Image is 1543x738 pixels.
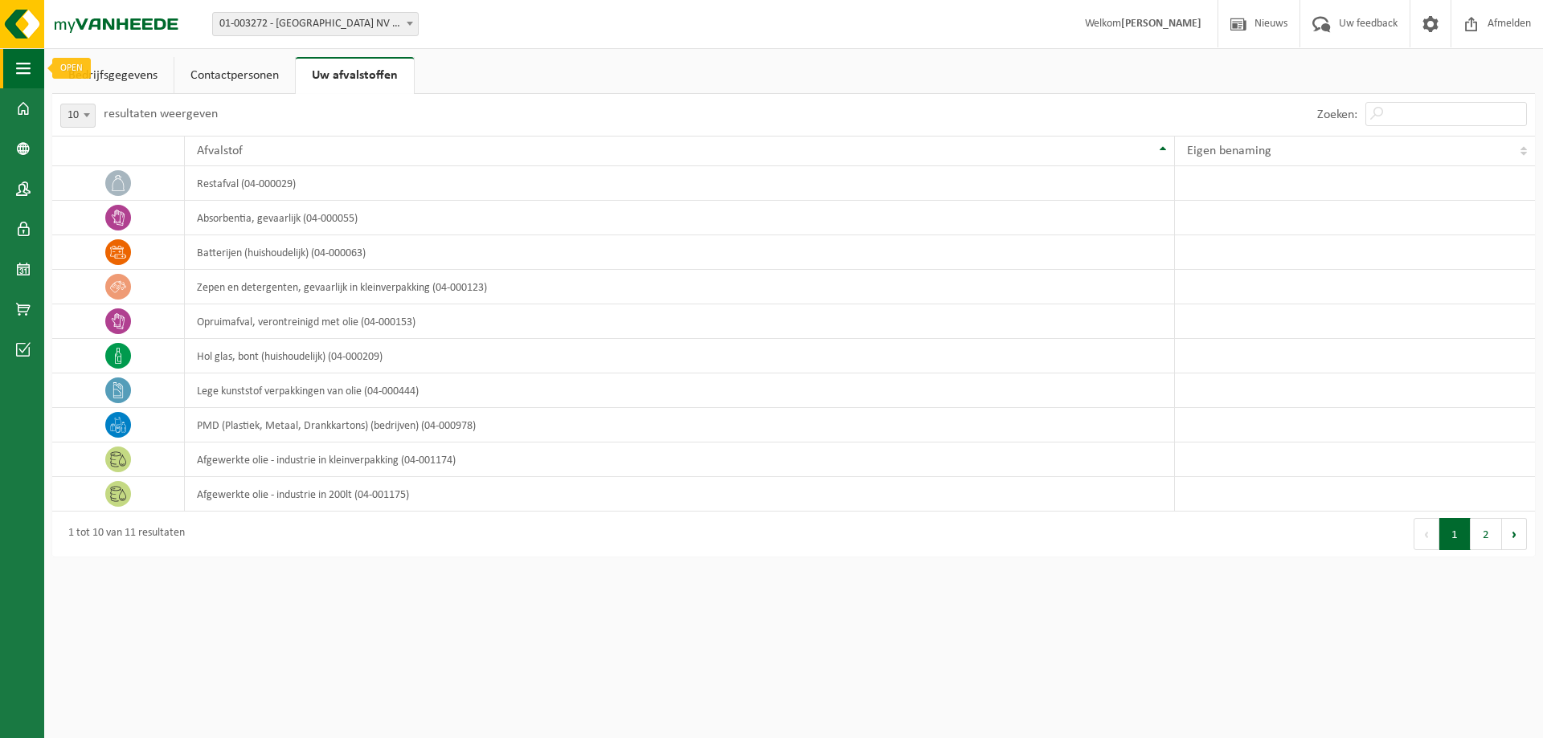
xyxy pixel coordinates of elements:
[52,57,174,94] a: Bedrijfsgegevens
[185,442,1175,477] td: afgewerkte olie - industrie in kleinverpakking (04-001174)
[1121,18,1201,30] strong: [PERSON_NAME]
[104,108,218,120] label: resultaten weergeven
[1471,518,1502,550] button: 2
[185,408,1175,442] td: PMD (Plastiek, Metaal, Drankkartons) (bedrijven) (04-000978)
[197,145,243,157] span: Afvalstof
[185,235,1175,270] td: batterijen (huishoudelijk) (04-000063)
[1502,518,1527,550] button: Next
[185,166,1175,201] td: restafval (04-000029)
[185,270,1175,304] td: zepen en detergenten, gevaarlijk in kleinverpakking (04-000123)
[61,104,95,127] span: 10
[60,104,96,128] span: 10
[213,13,418,35] span: 01-003272 - BELGOSUC NV - BEERNEM
[1439,518,1471,550] button: 1
[185,304,1175,339] td: opruimafval, verontreinigd met olie (04-000153)
[185,201,1175,235] td: absorbentia, gevaarlijk (04-000055)
[212,12,419,36] span: 01-003272 - BELGOSUC NV - BEERNEM
[185,477,1175,512] td: afgewerkte olie - industrie in 200lt (04-001175)
[1317,108,1357,121] label: Zoeken:
[60,520,185,548] div: 1 tot 10 van 11 resultaten
[296,57,414,94] a: Uw afvalstoffen
[185,373,1175,408] td: lege kunststof verpakkingen van olie (04-000444)
[185,339,1175,373] td: hol glas, bont (huishoudelijk) (04-000209)
[174,57,295,94] a: Contactpersonen
[1414,518,1439,550] button: Previous
[1187,145,1271,157] span: Eigen benaming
